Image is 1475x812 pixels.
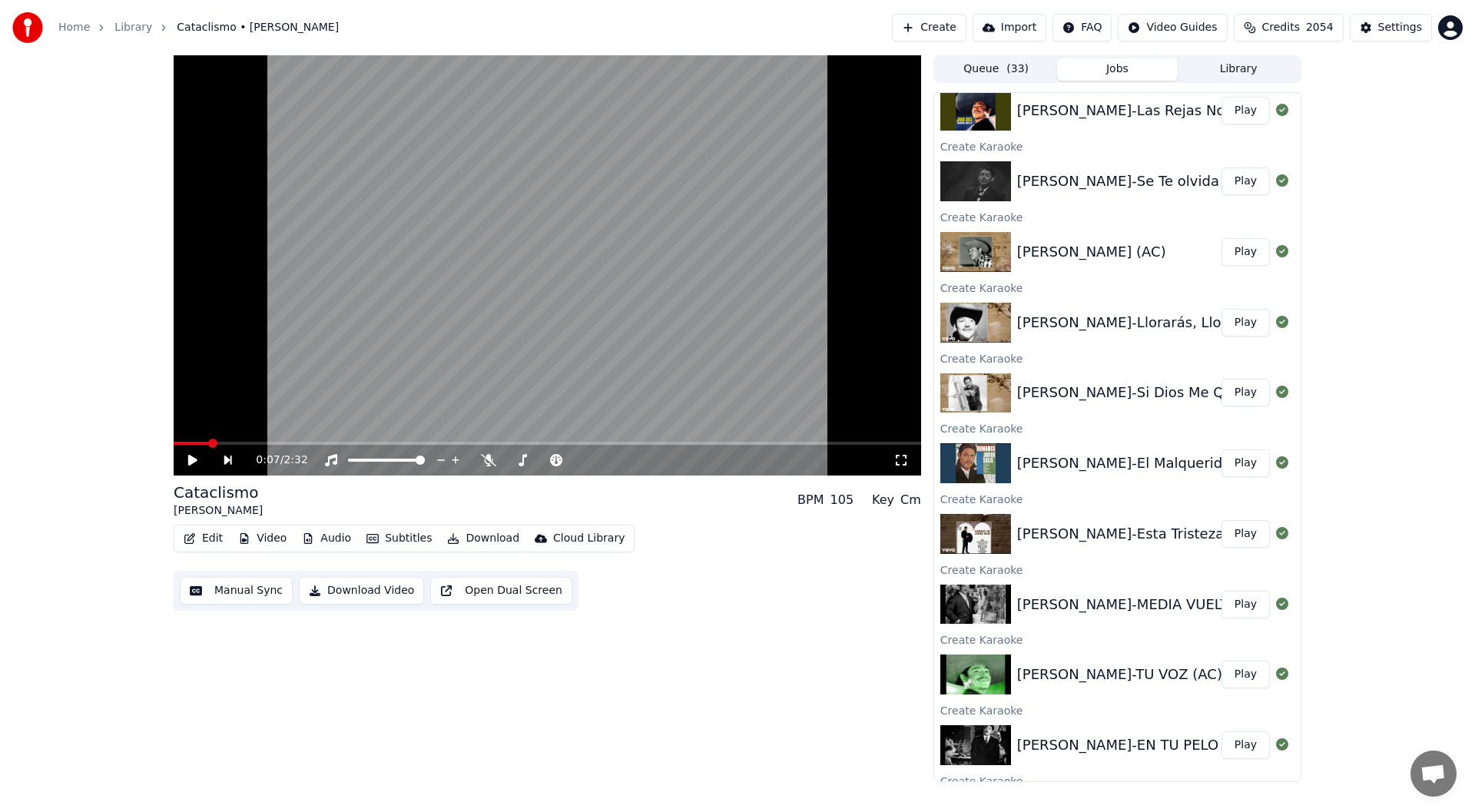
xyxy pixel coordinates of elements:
[441,528,525,549] button: Download
[1221,238,1270,266] button: Play
[283,452,307,468] span: 2:32
[1017,452,1265,474] div: [PERSON_NAME]-El Malquerido (AC)
[1017,100,1307,121] div: [PERSON_NAME]-Las Rejas No Matan (AC)
[1221,591,1270,618] button: Play
[1221,379,1270,406] button: Play
[177,528,229,549] button: Edit
[1017,382,1336,403] div: [PERSON_NAME]-Si Dios Me Quita la Vida (AC)
[1221,97,1270,124] button: Play
[12,12,43,43] img: youka
[934,771,1301,790] div: Create Karaoke
[797,491,824,509] div: BPM
[174,503,263,519] div: [PERSON_NAME]
[830,491,854,509] div: 105
[1057,58,1178,81] button: Jobs
[1221,449,1270,477] button: Play
[934,207,1301,226] div: Create Karaoke
[1234,14,1344,41] button: Credits2054
[1017,523,1287,545] div: [PERSON_NAME]-Esta Tristeza Mía (AC)
[934,349,1301,367] div: Create Karaoke
[256,452,293,468] div: /
[1221,309,1270,336] button: Play
[1017,171,1253,192] div: [PERSON_NAME]-Se Te olvida (AC)
[1221,661,1270,688] button: Play
[1017,594,1271,615] div: [PERSON_NAME]-MEDIA VUELTA (AC)
[973,14,1046,41] button: Import
[1221,520,1270,548] button: Play
[1378,20,1422,35] div: Settings
[256,452,280,468] span: 0:07
[934,560,1301,578] div: Create Karaoke
[936,58,1057,81] button: Queue
[1017,664,1222,685] div: [PERSON_NAME]-TU VOZ (AC)
[553,531,625,546] div: Cloud Library
[58,20,90,35] a: Home
[934,137,1301,155] div: Create Karaoke
[232,528,293,549] button: Video
[177,20,339,35] span: Cataclismo • [PERSON_NAME]
[1221,167,1270,195] button: Play
[1006,61,1029,77] span: ( 33 )
[900,491,921,509] div: Cm
[430,577,572,605] button: Open Dual Screen
[360,528,438,549] button: Subtitles
[1017,241,1166,263] div: [PERSON_NAME] (AC)
[1221,731,1270,759] button: Play
[934,419,1301,437] div: Create Karaoke
[934,489,1301,508] div: Create Karaoke
[1017,734,1253,756] div: [PERSON_NAME]-EN TU PELO (AC)
[934,701,1301,719] div: Create Karaoke
[872,491,894,509] div: Key
[180,577,293,605] button: Manual Sync
[1410,751,1457,797] div: Open chat
[934,630,1301,648] div: Create Karaoke
[1118,14,1227,41] button: Video Guides
[1306,20,1334,35] span: 2054
[934,278,1301,297] div: Create Karaoke
[299,577,424,605] button: Download Video
[1178,58,1299,81] button: Library
[1052,14,1112,41] button: FAQ
[58,20,339,35] nav: breadcrumb
[174,482,263,503] div: Cataclismo
[296,528,357,549] button: Audio
[1350,14,1432,41] button: Settings
[114,20,152,35] a: Library
[892,14,966,41] button: Create
[1262,20,1300,35] span: Credits
[1017,312,1291,333] div: [PERSON_NAME]-Llorarás, Llorarás (AC)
